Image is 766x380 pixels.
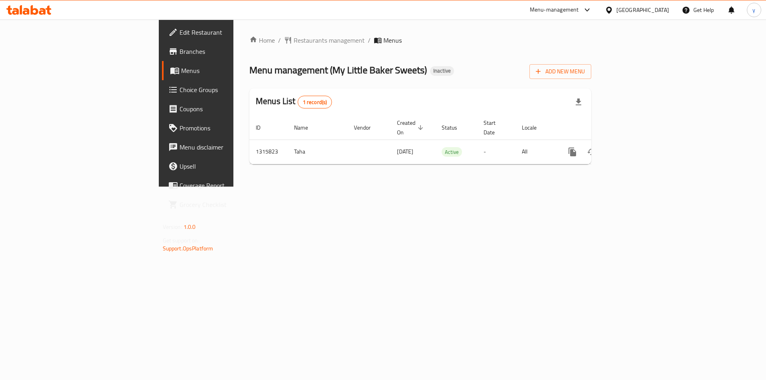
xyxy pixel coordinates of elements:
[184,222,196,232] span: 1.0.0
[582,142,601,161] button: Change Status
[298,96,332,108] div: Total records count
[180,181,280,190] span: Coverage Report
[180,104,280,114] span: Coupons
[249,61,427,79] span: Menu management ( My Little Baker Sweets )
[180,47,280,56] span: Branches
[163,243,213,254] a: Support.OpsPlatform
[180,161,280,171] span: Upsell
[294,35,365,45] span: Restaurants management
[563,142,582,161] button: more
[529,64,591,79] button: Add New Menu
[383,35,402,45] span: Menus
[284,35,365,45] a: Restaurants management
[430,67,454,74] span: Inactive
[298,98,332,106] span: 1 record(s)
[354,123,381,132] span: Vendor
[162,157,287,176] a: Upsell
[162,118,287,138] a: Promotions
[162,61,287,80] a: Menus
[397,146,413,157] span: [DATE]
[288,140,347,164] td: Taha
[249,35,591,45] nav: breadcrumb
[180,123,280,133] span: Promotions
[180,200,280,209] span: Grocery Checklist
[557,116,646,140] th: Actions
[522,123,547,132] span: Locale
[162,176,287,195] a: Coverage Report
[180,85,280,95] span: Choice Groups
[256,95,332,108] h2: Menus List
[162,195,287,214] a: Grocery Checklist
[162,138,287,157] a: Menu disclaimer
[569,93,588,112] div: Export file
[162,23,287,42] a: Edit Restaurant
[163,235,199,246] span: Get support on:
[442,148,462,157] span: Active
[180,142,280,152] span: Menu disclaimer
[515,140,557,164] td: All
[180,28,280,37] span: Edit Restaurant
[430,66,454,76] div: Inactive
[256,123,271,132] span: ID
[294,123,318,132] span: Name
[249,116,646,164] table: enhanced table
[616,6,669,14] div: [GEOGRAPHIC_DATA]
[477,140,515,164] td: -
[368,35,371,45] li: /
[162,99,287,118] a: Coupons
[442,123,468,132] span: Status
[397,118,426,137] span: Created On
[530,5,579,15] div: Menu-management
[162,80,287,99] a: Choice Groups
[181,66,280,75] span: Menus
[162,42,287,61] a: Branches
[484,118,506,137] span: Start Date
[442,147,462,157] div: Active
[163,222,182,232] span: Version:
[752,6,755,14] span: y
[536,67,585,77] span: Add New Menu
